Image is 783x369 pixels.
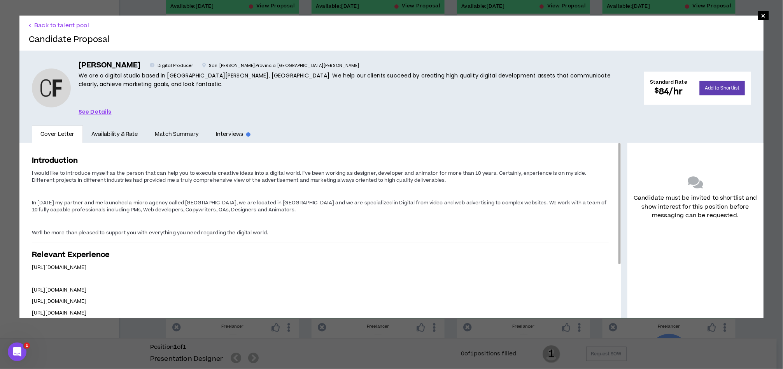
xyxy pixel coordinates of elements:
h5: [PERSON_NAME] [79,60,140,71]
p: Candidate must be invited to shortlist and show interest for this position before messaging can b... [634,194,757,220]
div: Juan C L. [32,69,71,107]
a: [URL][DOMAIN_NAME] [32,286,86,293]
h2: Candidate Proposal [29,35,110,44]
h3: Introduction [32,155,609,166]
a: Interviews [207,125,259,143]
sup: $ [655,86,659,95]
p: San [PERSON_NAME] , Provincia [GEOGRAPHIC_DATA][PERSON_NAME] [202,62,359,69]
a: [URL][DOMAIN_NAME] [32,309,86,316]
h2: 84 /hr [650,86,688,98]
a: Availability & Rate [83,125,146,143]
a: Cover Letter [32,125,83,143]
button: Back to talent pool [29,22,89,29]
span: × [761,11,766,20]
h3: Relevant Experience [32,250,609,260]
span: In [DATE] my partner and me launched a micro agency called [GEOGRAPHIC_DATA], we are located in [... [32,199,607,213]
button: Add to Shortlist [700,81,745,95]
iframe: Intercom live chat [8,343,26,361]
a: Match Summary [147,125,207,143]
h4: Standard Rate [650,79,688,86]
a: See Details [79,107,112,116]
p: Digital Producer [150,62,193,69]
span: 1 [24,343,30,349]
a: [URL][DOMAIN_NAME] [32,264,86,271]
p: We are a digital studio based in [GEOGRAPHIC_DATA][PERSON_NAME], [GEOGRAPHIC_DATA]. We help our c... [79,71,632,89]
a: [URL][DOMAIN_NAME] [32,298,86,305]
span: We'll be more than pleased to support you with everything you need regarding the digital world. [32,229,268,236]
span: I would like to introduce myself as the person that can help you to execute creative ideas into a... [32,170,586,184]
